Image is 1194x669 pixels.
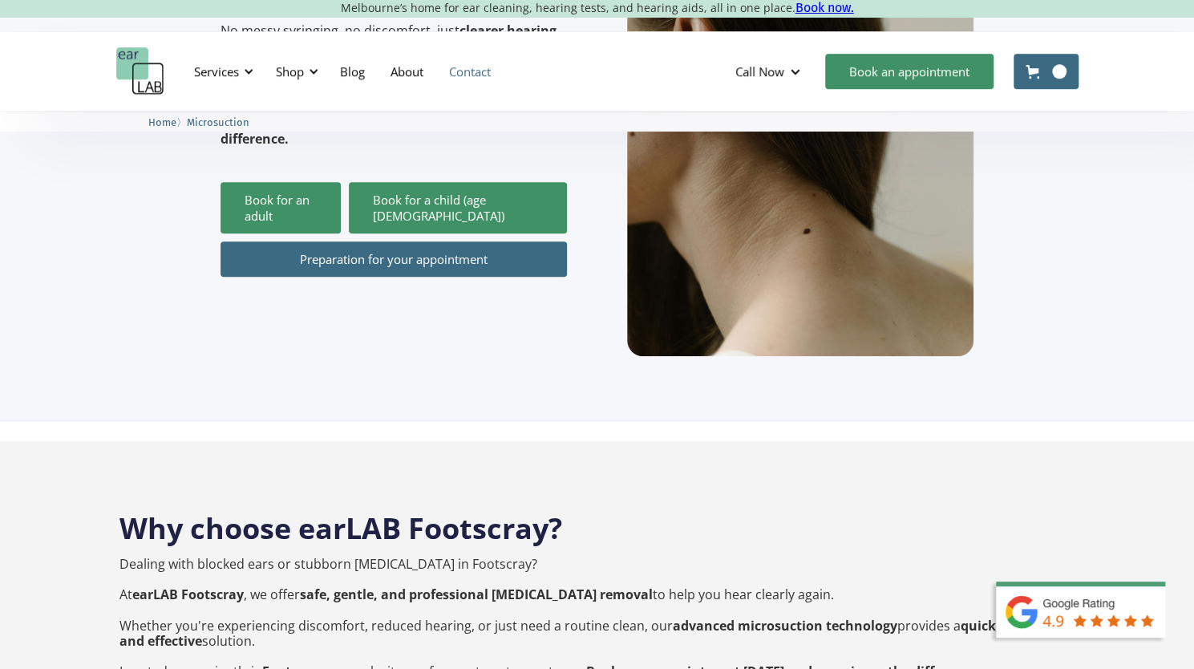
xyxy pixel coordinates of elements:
[378,48,436,95] a: About
[184,47,258,95] div: Services
[187,114,249,129] a: Microsuction
[116,47,164,95] a: home
[266,47,323,95] div: Shop
[119,617,1060,650] strong: quick, painless, and effective
[132,586,244,603] strong: earLAB Footscray
[194,63,239,79] div: Services
[722,47,817,95] div: Call Now
[148,114,176,129] a: Home
[825,54,994,89] a: Book an appointment
[349,182,567,233] a: Book for a child (age [DEMOGRAPHIC_DATA])
[187,116,249,128] span: Microsuction
[221,241,567,277] a: Preparation for your appointment
[300,586,653,603] strong: safe, gentle, and professional [MEDICAL_DATA] removal
[327,48,378,95] a: Blog
[221,182,341,233] a: Book for an adult
[735,63,784,79] div: Call Now
[119,493,1075,548] h2: Why choose earLAB Footscray?
[1014,54,1079,89] a: Open cart containing items
[673,617,897,635] strong: advanced microsuction technology
[148,116,176,128] span: Home
[436,48,504,95] a: Contact
[276,63,304,79] div: Shop
[148,114,187,131] li: 〉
